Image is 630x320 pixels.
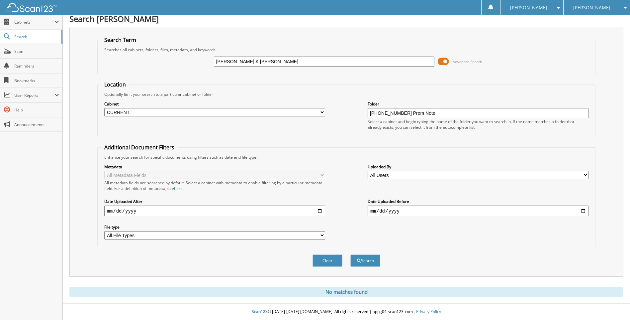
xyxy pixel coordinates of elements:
span: [PERSON_NAME] [510,6,547,10]
input: start [104,206,325,216]
legend: Location [101,81,129,88]
a: here [174,186,183,191]
label: Folder [368,101,588,107]
div: © [DATE]-[DATE] [DOMAIN_NAME]. All rights reserved | appg04-scan123-com | [63,304,630,320]
label: Uploaded By [368,164,588,170]
input: end [368,206,588,216]
span: Advanced Search [453,59,482,64]
legend: Additional Document Filters [101,144,178,151]
h1: Search [PERSON_NAME] [69,13,623,24]
img: scan123-logo-white.svg [7,3,56,12]
button: Clear [313,254,342,267]
span: Reminders [14,63,59,69]
label: Date Uploaded Before [368,199,588,204]
label: Cabinet [104,101,325,107]
div: No matches found [69,287,623,297]
span: Scan [14,49,59,54]
span: [PERSON_NAME] [573,6,610,10]
legend: Search Term [101,36,139,44]
span: Announcements [14,122,59,127]
div: Searches all cabinets, folders, files, metadata, and keywords [101,47,591,53]
div: All metadata fields are searched by default. Select a cabinet with metadata to enable filtering b... [104,180,325,191]
span: Scan123 [252,309,268,314]
span: Bookmarks [14,78,59,83]
label: File type [104,224,325,230]
div: Enhance your search for specific documents using filters such as date and file type. [101,154,591,160]
span: Cabinets [14,19,54,25]
span: Help [14,107,59,113]
a: Privacy Policy [416,309,441,314]
label: Metadata [104,164,325,170]
button: Search [350,254,380,267]
div: Optionally limit your search to a particular cabinet or folder [101,91,591,97]
span: User Reports [14,92,54,98]
span: Search [14,34,58,40]
iframe: Chat Widget [597,288,630,320]
div: Select a cabinet and begin typing the name of the folder you want to search in. If the name match... [368,119,588,130]
label: Date Uploaded After [104,199,325,204]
